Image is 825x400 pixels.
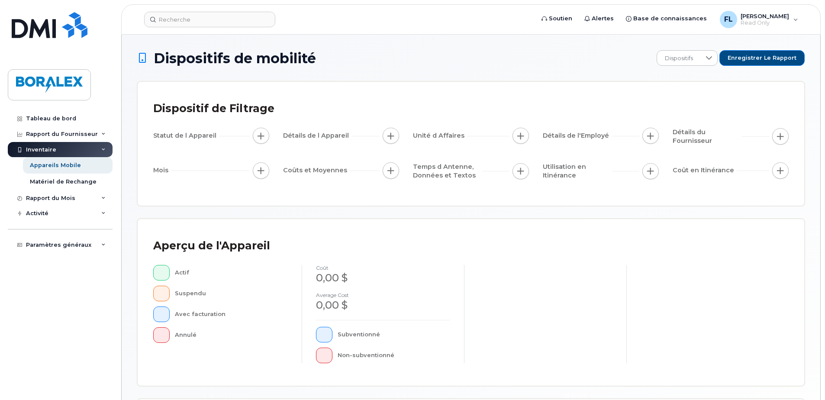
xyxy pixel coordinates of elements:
[175,265,288,281] div: Actif
[153,235,270,257] div: Aperçu de l'Appareil
[338,348,451,363] div: Non-subventionné
[175,327,288,343] div: Annulé
[283,166,350,175] span: Coûts et Moyennes
[153,131,219,140] span: Statut de l Appareil
[338,327,451,342] div: Subventionné
[673,166,737,175] span: Coût en Itinérance
[316,271,450,285] div: 0,00 $
[728,54,796,62] span: Enregistrer le rapport
[543,131,612,140] span: Détails de l'Employé
[316,298,450,313] div: 0,00 $
[175,306,288,322] div: Avec facturation
[316,292,450,298] h4: Average cost
[175,286,288,301] div: Suspendu
[153,97,274,120] div: Dispositif de Filtrage
[413,162,482,180] span: Temps d Antenne, Données et Textos
[543,162,612,180] span: Utilisation en Itinérance
[154,51,316,66] span: Dispositifs de mobilité
[719,50,805,66] button: Enregistrer le rapport
[413,131,467,140] span: Unité d Affaires
[316,265,450,271] h4: coût
[283,131,351,140] span: Détails de l Appareil
[657,51,701,66] span: Dispositifs
[673,128,742,145] span: Détails du Fournisseur
[153,166,171,175] span: Mois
